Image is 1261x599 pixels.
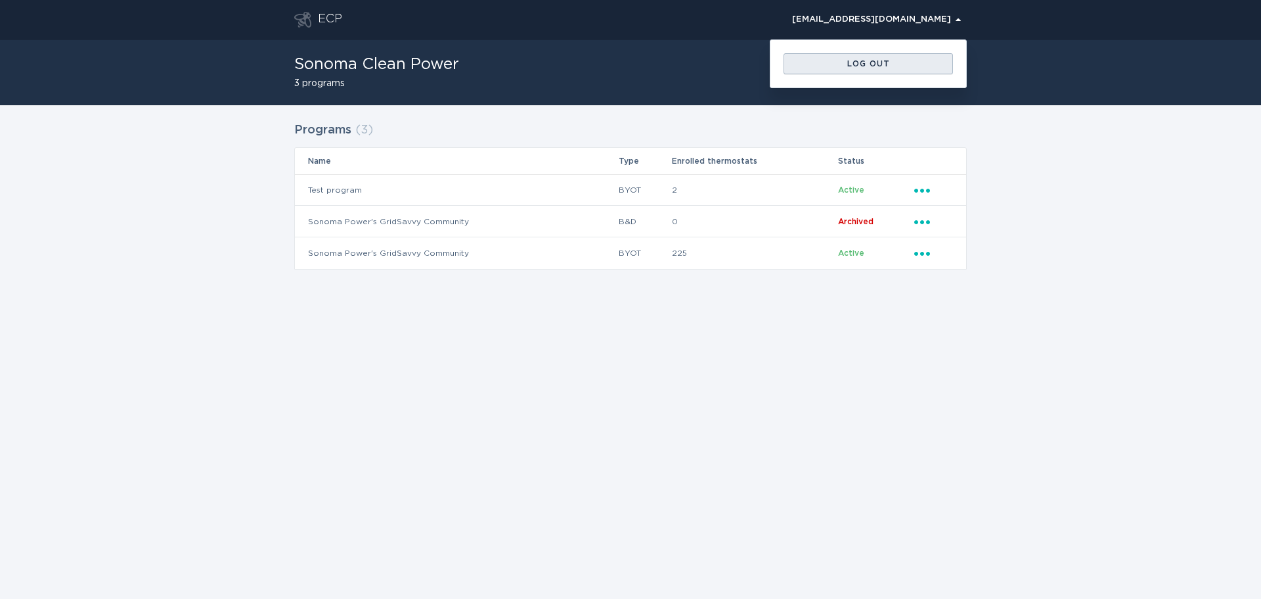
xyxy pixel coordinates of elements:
h2: 3 programs [294,79,459,88]
td: 0 [671,206,837,237]
span: Active [838,249,864,257]
span: Active [838,186,864,194]
tr: 91d8c90f73c94e22ab3a552dafff4120 [295,237,966,269]
h1: Sonoma Clean Power [294,57,459,72]
tr: 7d06c7d571fa4833814b21905bbbca15 [295,206,966,237]
tr: 14b26b5f78be4b54ace69e0e19b1fe0a [295,174,966,206]
td: B&D [618,206,671,237]
td: Sonoma Power's GridSavvy Community [295,206,618,237]
button: Log out [784,53,953,74]
td: Sonoma Power's GridSavvy Community [295,237,618,269]
td: BYOT [618,174,671,206]
h2: Programs [294,118,351,142]
span: Archived [838,218,874,226]
div: ECP [318,12,342,28]
th: Status [837,148,914,174]
td: Test program [295,174,618,206]
tr: Table Headers [295,148,966,174]
th: Enrolled thermostats [671,148,837,174]
td: 225 [671,237,837,269]
div: Popover menu [914,183,953,197]
th: Type [618,148,671,174]
div: Popover menu [914,246,953,260]
div: [EMAIL_ADDRESS][DOMAIN_NAME] [792,16,961,24]
th: Name [295,148,618,174]
span: ( 3 ) [355,124,373,136]
button: Go to dashboard [294,12,311,28]
div: Log out [790,60,946,68]
div: Popover menu [914,214,953,229]
td: BYOT [618,237,671,269]
button: Open user account details [786,10,967,30]
td: 2 [671,174,837,206]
